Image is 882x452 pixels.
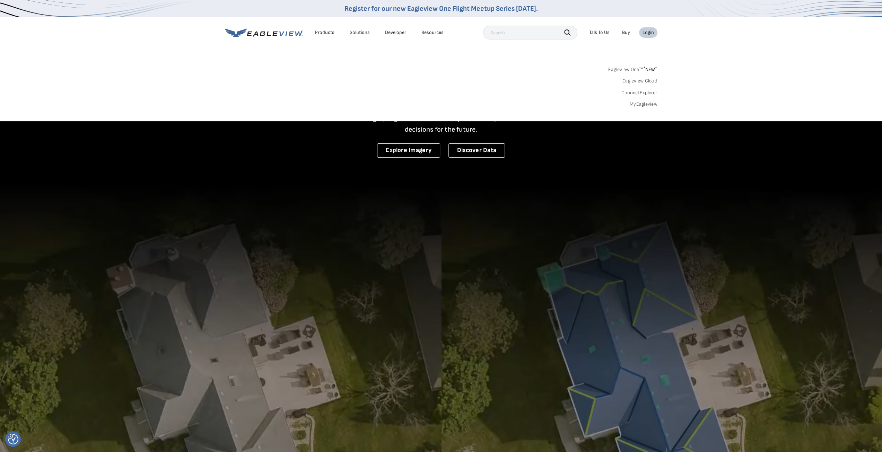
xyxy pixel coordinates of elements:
div: Resources [421,29,444,36]
a: Eagleview One™*NEW* [608,64,657,72]
div: Login [643,29,654,36]
input: Search [483,26,577,39]
a: Discover Data [448,143,505,158]
a: Register for our new Eagleview One Flight Meetup Series [DATE]. [344,5,538,13]
img: Revisit consent button [8,434,18,444]
span: NEW [643,67,657,72]
a: ConnectExplorer [621,90,657,96]
button: Consent Preferences [8,434,18,444]
div: Products [315,29,334,36]
div: Talk To Us [589,29,610,36]
div: Solutions [350,29,370,36]
a: Eagleview Cloud [622,78,657,84]
a: Buy [622,29,630,36]
a: MyEagleview [630,101,657,107]
a: Developer [385,29,406,36]
a: Explore Imagery [377,143,440,158]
